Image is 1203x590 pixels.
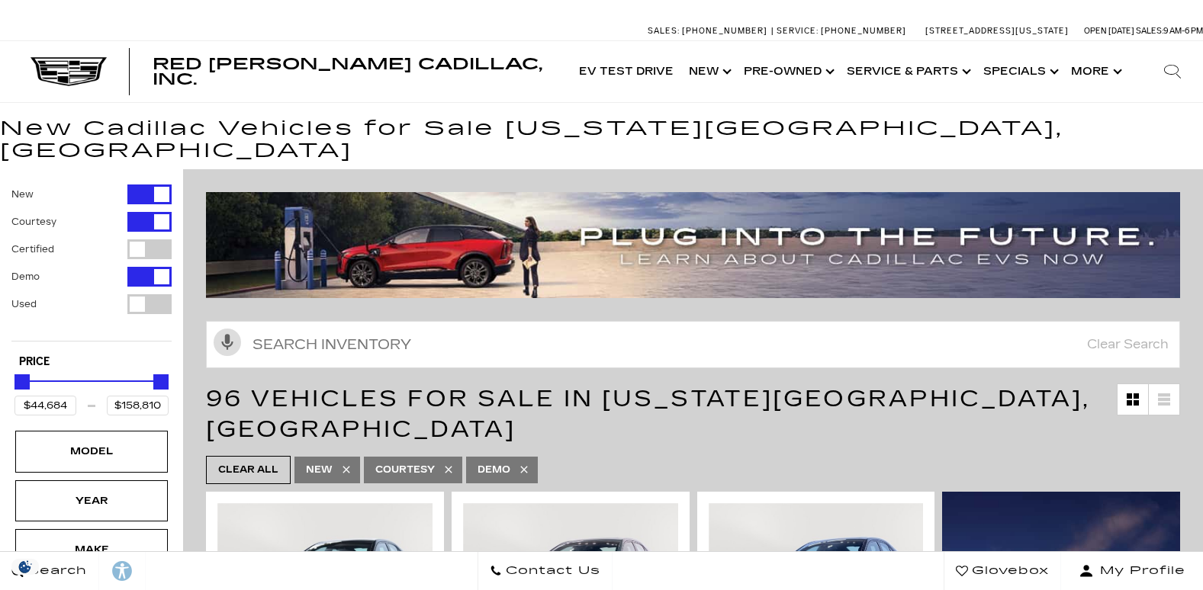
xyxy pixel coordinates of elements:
[19,355,164,369] h5: Price
[31,57,107,86] img: Cadillac Dark Logo with Cadillac White Text
[925,26,1069,36] a: [STREET_ADDRESS][US_STATE]
[11,214,56,229] label: Courtesy
[53,492,130,509] div: Year
[14,369,169,415] div: Price
[153,374,169,390] div: Maximum Price
[8,559,43,575] img: Opt-Out Icon
[206,321,1180,368] input: Search Inventory
[214,329,241,356] svg: Click to toggle on voice search
[1163,26,1203,36] span: 9 AM-6 PM
[206,385,1090,443] span: 96 Vehicles for Sale in [US_STATE][GEOGRAPHIC_DATA], [GEOGRAPHIC_DATA]
[14,374,30,390] div: Minimum Price
[1136,26,1163,36] span: Sales:
[478,460,510,479] span: Demo
[11,184,172,341] div: Filter by Vehicle Type
[682,26,767,36] span: [PHONE_NUMBER]
[107,396,169,415] input: Maximum
[478,552,613,590] a: Contact Us
[1061,552,1203,590] button: Open user profile menu
[976,41,1063,102] a: Specials
[153,56,556,87] a: Red [PERSON_NAME] Cadillac, Inc.
[736,41,839,102] a: Pre-Owned
[15,431,168,472] div: ModelModel
[1094,560,1185,582] span: My Profile
[24,560,87,582] span: Search
[839,41,976,102] a: Service & Parts
[648,26,680,36] span: Sales:
[821,26,906,36] span: [PHONE_NUMBER]
[11,187,34,202] label: New
[681,41,736,102] a: New
[944,552,1061,590] a: Glovebox
[153,55,542,88] span: Red [PERSON_NAME] Cadillac, Inc.
[8,559,43,575] section: Click to Open Cookie Consent Modal
[11,297,37,312] label: Used
[218,460,278,479] span: Clear All
[15,529,168,570] div: MakeMake
[1084,26,1134,36] span: Open [DATE]
[14,396,76,415] input: Minimum
[968,560,1049,582] span: Glovebox
[771,27,910,35] a: Service: [PHONE_NUMBER]
[648,27,771,35] a: Sales: [PHONE_NUMBER]
[206,192,1192,297] img: ev-blog-post-banners4
[571,41,681,102] a: EV Test Drive
[306,460,333,479] span: New
[777,26,819,36] span: Service:
[11,269,40,284] label: Demo
[15,480,168,521] div: YearYear
[53,541,130,558] div: Make
[375,460,435,479] span: Courtesy
[53,443,130,460] div: Model
[502,560,600,582] span: Contact Us
[1063,41,1127,102] button: More
[11,242,54,257] label: Certified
